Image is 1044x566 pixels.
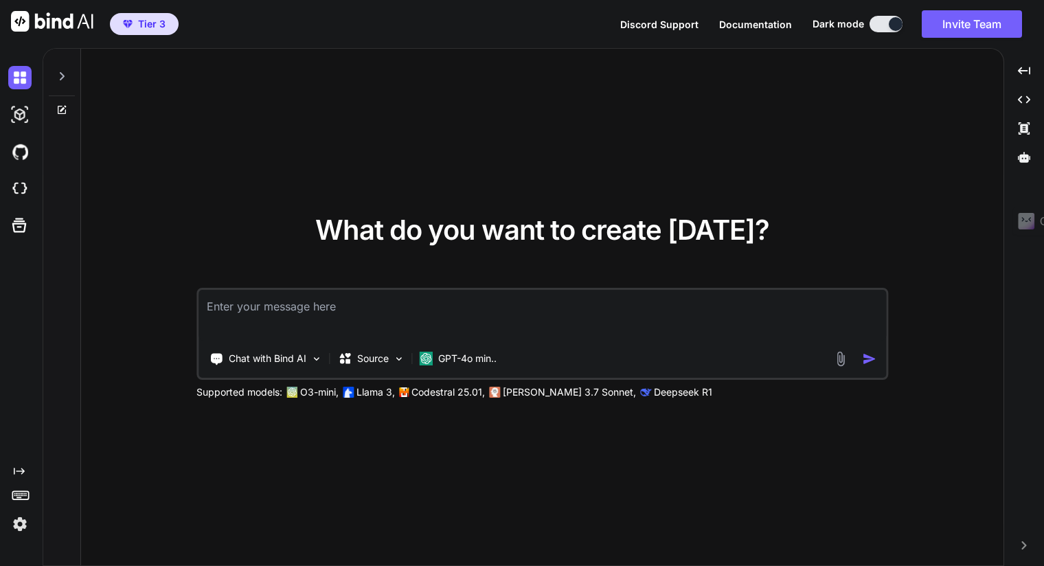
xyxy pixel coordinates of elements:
span: Documentation [719,19,792,30]
button: premiumTier 3 [110,13,179,35]
span: Dark mode [813,17,864,31]
p: Deepseek R1 [654,385,712,399]
img: Pick Tools [310,353,322,365]
img: Llama2 [343,387,354,398]
img: claude [640,387,651,398]
p: Llama 3, [356,385,395,399]
p: [PERSON_NAME] 3.7 Sonnet, [503,385,636,399]
button: Discord Support [620,17,699,32]
img: Bind AI [11,11,93,32]
button: Documentation [719,17,792,32]
img: GPT-4 [286,387,297,398]
img: darkChat [8,66,32,89]
img: settings [8,512,32,536]
span: Tier 3 [138,17,166,31]
span: Discord Support [620,19,699,30]
img: attachment [832,351,848,367]
img: cloudideIcon [8,177,32,201]
img: premium [123,20,133,28]
p: Source [357,352,389,365]
img: icon [862,352,876,366]
img: darkAi-studio [8,103,32,126]
button: Invite Team [922,10,1022,38]
p: Chat with Bind AI [229,352,306,365]
span: What do you want to create [DATE]? [315,213,769,247]
img: Mistral-AI [399,387,409,397]
img: GPT-4o mini [419,352,433,365]
img: githubDark [8,140,32,163]
p: O3-mini, [300,385,339,399]
img: Pick Models [393,353,405,365]
p: Supported models: [196,385,282,399]
img: claude [489,387,500,398]
p: Codestral 25.01, [411,385,485,399]
p: GPT-4o min.. [438,352,497,365]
